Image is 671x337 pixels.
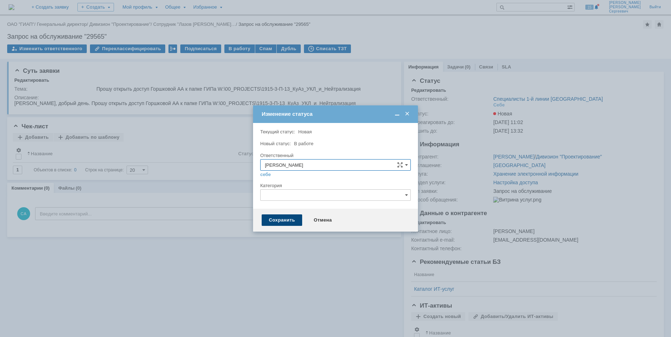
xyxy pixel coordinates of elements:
div: Категория [260,183,409,188]
label: Новый статус: [260,141,291,146]
span: Сложная форма [397,162,403,168]
div: Ответственный [260,153,409,158]
span: Свернуть (Ctrl + M) [394,111,401,117]
label: Текущий статус: [260,129,295,134]
span: Закрыть [404,111,411,117]
span: Новая [298,129,312,134]
div: Изменение статуса [262,111,411,117]
span: В работе [294,141,313,146]
a: себе [260,172,271,177]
